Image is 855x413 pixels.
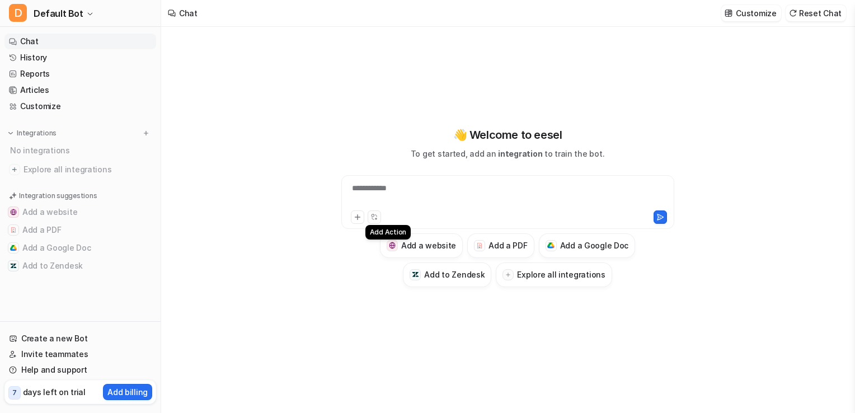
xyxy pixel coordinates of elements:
a: History [4,50,156,65]
p: Customize [736,7,776,19]
img: Add a Google Doc [547,242,555,249]
div: Add Action [365,225,411,240]
button: Integrations [4,128,60,139]
img: Add a PDF [476,242,483,249]
button: Add a Google DocAdd a Google Doc [539,233,636,258]
a: Articles [4,82,156,98]
p: days left on trial [23,386,86,398]
h3: Add to Zendesk [424,269,485,280]
img: Add a PDF [10,227,17,233]
img: reset [789,9,797,17]
img: Add to Zendesk [412,271,419,278]
button: Add to ZendeskAdd to Zendesk [403,262,491,287]
button: Customize [721,5,781,21]
img: menu_add.svg [142,129,150,137]
h3: Explore all integrations [517,269,605,280]
a: Help and support [4,362,156,378]
p: Integrations [17,129,57,138]
img: customize [725,9,732,17]
h3: Add a PDF [488,240,527,251]
button: Add a PDFAdd a PDF [4,221,156,239]
img: Add a website [389,242,396,249]
span: Explore all integrations [24,161,152,179]
span: integration [498,149,542,158]
button: Add billing [103,384,152,400]
button: Reset Chat [786,5,846,21]
p: Integration suggestions [19,191,97,201]
a: Explore all integrations [4,162,156,177]
p: Add billing [107,386,148,398]
p: 👋 Welcome to eesel [453,126,562,143]
div: No integrations [7,141,156,159]
button: Add a PDFAdd a PDF [467,233,534,258]
a: Invite teammates [4,346,156,362]
button: Explore all integrations [496,262,612,287]
a: Customize [4,98,156,114]
a: Chat [4,34,156,49]
button: Add a websiteAdd a website [4,203,156,221]
img: expand menu [7,129,15,137]
img: Add a website [10,209,17,215]
span: Default Bot [34,6,83,21]
h3: Add a Google Doc [560,240,629,251]
span: D [9,4,27,22]
div: Chat [179,7,198,19]
img: explore all integrations [9,164,20,175]
a: Create a new Bot [4,331,156,346]
button: Add a Google DocAdd a Google Doc [4,239,156,257]
p: 7 [12,388,17,398]
a: Reports [4,66,156,82]
button: Add a websiteAdd a website [380,233,463,258]
button: Add to ZendeskAdd to Zendesk [4,257,156,275]
h3: Add a website [401,240,456,251]
img: Add a Google Doc [10,245,17,251]
p: To get started, add an to train the bot. [411,148,604,159]
img: Add to Zendesk [10,262,17,269]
